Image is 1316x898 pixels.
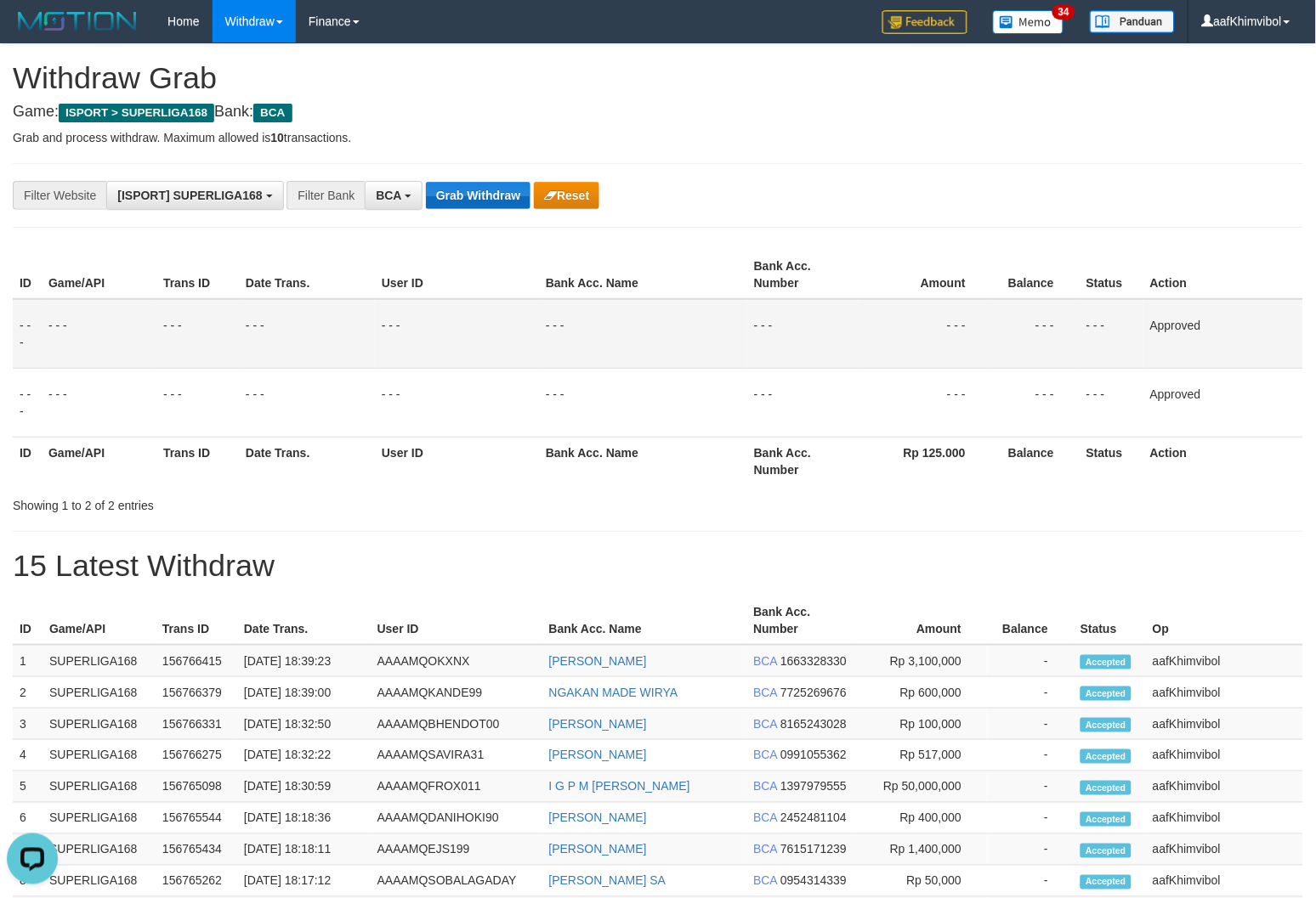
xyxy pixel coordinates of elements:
[549,654,647,668] a: [PERSON_NAME]
[156,834,237,866] td: 156765434
[156,251,239,299] th: Trans ID
[1146,645,1303,677] td: aafKhimvibol
[253,104,292,122] span: BCA
[747,437,859,485] th: Bank Acc. Number
[426,182,530,209] button: Grab Withdraw
[13,549,1303,583] h1: 15 Latest Withdraw
[549,748,647,762] a: [PERSON_NAME]
[747,368,859,437] td: - - -
[856,771,987,803] td: Rp 50,000,000
[13,709,43,740] td: 3
[13,596,43,645] th: ID
[43,596,156,645] th: Game/API
[549,874,667,888] a: [PERSON_NAME] SA
[987,834,1074,866] td: -
[239,437,375,485] th: Date Trans.
[13,490,536,514] div: Showing 1 to 2 of 2 entries
[270,131,284,144] strong: 10
[1080,299,1143,369] td: - - -
[156,596,237,645] th: Trans ID
[375,299,539,369] td: - - -
[549,686,678,699] a: NGAKAN MADE WIRYA
[375,251,539,299] th: User ID
[42,251,156,299] th: Game/API
[1080,437,1143,485] th: Status
[1080,368,1143,437] td: - - -
[286,181,365,210] div: Filter Bank
[13,437,42,485] th: ID
[43,677,156,709] td: SUPERLIGA168
[1146,596,1303,645] th: Op
[753,843,777,856] span: BCA
[237,834,371,866] td: [DATE] 18:18:11
[13,771,43,803] td: 5
[856,596,987,645] th: Amount
[1146,834,1303,866] td: aafKhimvibol
[7,7,58,58] button: Open LiveChat chat widget
[1146,709,1303,740] td: aafKhimvibol
[42,437,156,485] th: Game/API
[43,771,156,803] td: SUPERLIGA168
[539,299,747,369] td: - - -
[993,10,1064,34] img: Button%20Memo.svg
[13,299,42,369] td: - - -
[534,182,599,209] button: Reset
[1081,781,1132,795] span: Accepted
[549,811,647,825] a: [PERSON_NAME]
[549,717,647,731] a: [PERSON_NAME]
[753,717,777,731] span: BCA
[987,803,1074,834] td: -
[987,740,1074,771] td: -
[1146,771,1303,803] td: aafKhimvibol
[987,771,1074,803] td: -
[1074,596,1146,645] th: Status
[237,771,371,803] td: [DATE] 18:30:59
[991,251,1080,299] th: Balance
[1143,368,1303,437] td: Approved
[371,866,542,897] td: AAAAMQSOBALAGADAY
[1081,718,1132,732] span: Accepted
[42,299,156,369] td: - - -
[13,677,43,709] td: 2
[13,181,106,210] div: Filter Website
[1146,677,1303,709] td: aafKhimvibol
[239,251,375,299] th: Date Trans.
[539,251,747,299] th: Bank Acc. Name
[753,811,777,825] span: BCA
[156,866,237,897] td: 156765262
[991,368,1080,437] td: - - -
[753,686,777,699] span: BCA
[539,368,747,437] td: - - -
[43,866,156,897] td: SUPERLIGA168
[549,780,690,794] a: I G P M [PERSON_NAME]
[237,677,371,709] td: [DATE] 18:39:00
[156,803,237,834] td: 156765544
[13,104,1303,121] h4: Game: Bank:
[856,803,987,834] td: Rp 400,000
[991,437,1080,485] th: Balance
[1143,437,1303,485] th: Action
[13,368,42,437] td: - - -
[371,803,542,834] td: AAAAMQDANIHOKI90
[859,437,991,485] th: Rp 125.000
[43,740,156,771] td: SUPERLIGA168
[13,645,43,677] td: 1
[156,299,239,369] td: - - -
[856,709,987,740] td: Rp 100,000
[371,740,542,771] td: AAAAMQSAVIRA31
[156,645,237,677] td: 156766415
[376,189,401,202] span: BCA
[237,740,371,771] td: [DATE] 18:32:22
[1052,4,1075,20] span: 34
[859,368,991,437] td: - - -
[987,645,1074,677] td: -
[371,596,542,645] th: User ID
[371,771,542,803] td: AAAAMQFROX011
[43,834,156,866] td: SUPERLIGA168
[13,129,1303,146] p: Grab and process withdraw. Maximum allowed is transactions.
[753,654,777,668] span: BCA
[747,299,859,369] td: - - -
[539,437,747,485] th: Bank Acc. Name
[13,8,142,34] img: MOTION_logo.png
[987,709,1074,740] td: -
